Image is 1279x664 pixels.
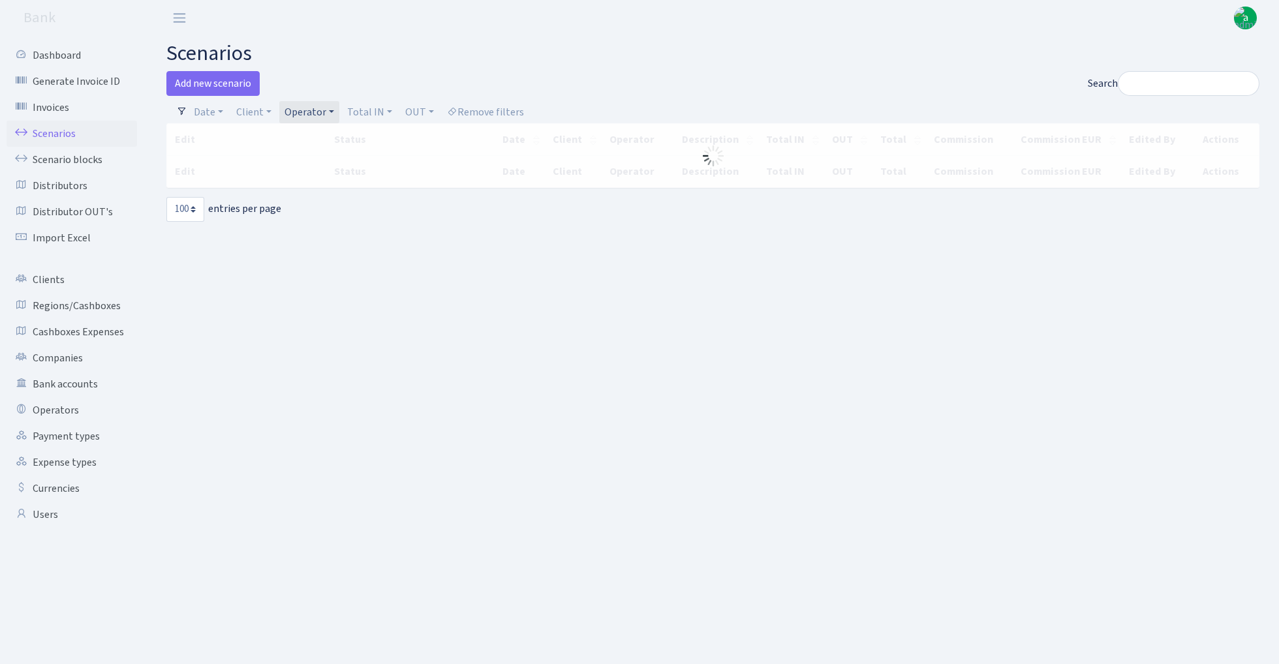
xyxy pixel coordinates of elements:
[7,371,137,397] a: Bank accounts
[703,145,724,166] img: Processing...
[7,319,137,345] a: Cashboxes Expenses
[7,293,137,319] a: Regions/Cashboxes
[166,197,204,222] select: entries per page
[7,267,137,293] a: Clients
[342,101,397,123] a: Total IN
[163,7,196,29] button: Toggle navigation
[1234,7,1257,29] a: a
[7,397,137,423] a: Operators
[7,147,137,173] a: Scenario blocks
[166,71,260,96] a: Add new scenario
[7,173,137,199] a: Distributors
[189,101,228,123] a: Date
[400,101,439,123] a: OUT
[1088,76,1118,91] span: Search
[231,101,277,123] a: Client
[7,502,137,528] a: Users
[7,95,137,121] a: Invoices
[7,42,137,68] a: Dashboard
[7,345,137,371] a: Companies
[442,101,529,123] a: Remove filters
[279,101,339,123] a: Operator
[1234,7,1257,29] img: admin user
[166,38,252,68] span: scenarios
[166,197,281,222] label: entries per page
[7,475,137,502] a: Currencies
[7,199,137,225] a: Distributor OUT's
[7,121,137,147] a: Scenarios
[7,225,137,251] a: Import Excel
[7,68,137,95] a: Generate Invoice ID
[7,449,137,475] a: Expense types
[7,423,137,449] a: Payment types
[1118,71,1259,96] input: Search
